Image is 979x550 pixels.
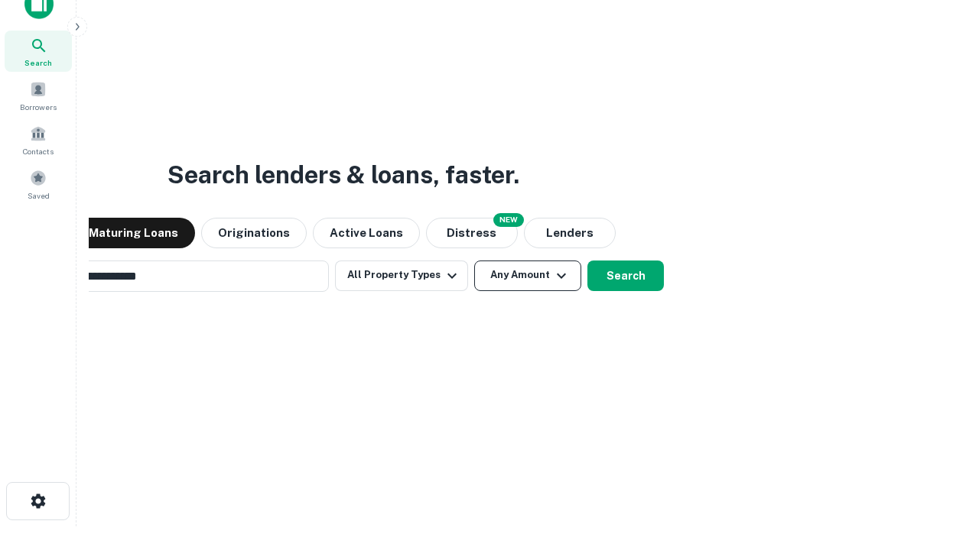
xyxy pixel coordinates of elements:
[28,189,50,202] span: Saved
[5,75,72,116] a: Borrowers
[903,428,979,501] iframe: Chat Widget
[5,163,72,205] a: Saved
[587,260,664,291] button: Search
[5,119,72,160] a: Contacts
[474,260,581,291] button: Any Amount
[20,101,57,113] span: Borrowers
[24,57,52,69] span: Search
[313,218,420,248] button: Active Loans
[426,218,518,248] button: Search distressed loans with lien and other non-mortgage details.
[524,218,616,248] button: Lenders
[168,157,519,193] h3: Search lenders & loans, faster.
[335,260,468,291] button: All Property Types
[23,145,54,157] span: Contacts
[201,218,307,248] button: Originations
[72,218,195,248] button: Maturing Loans
[5,31,72,72] a: Search
[493,213,524,227] div: NEW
